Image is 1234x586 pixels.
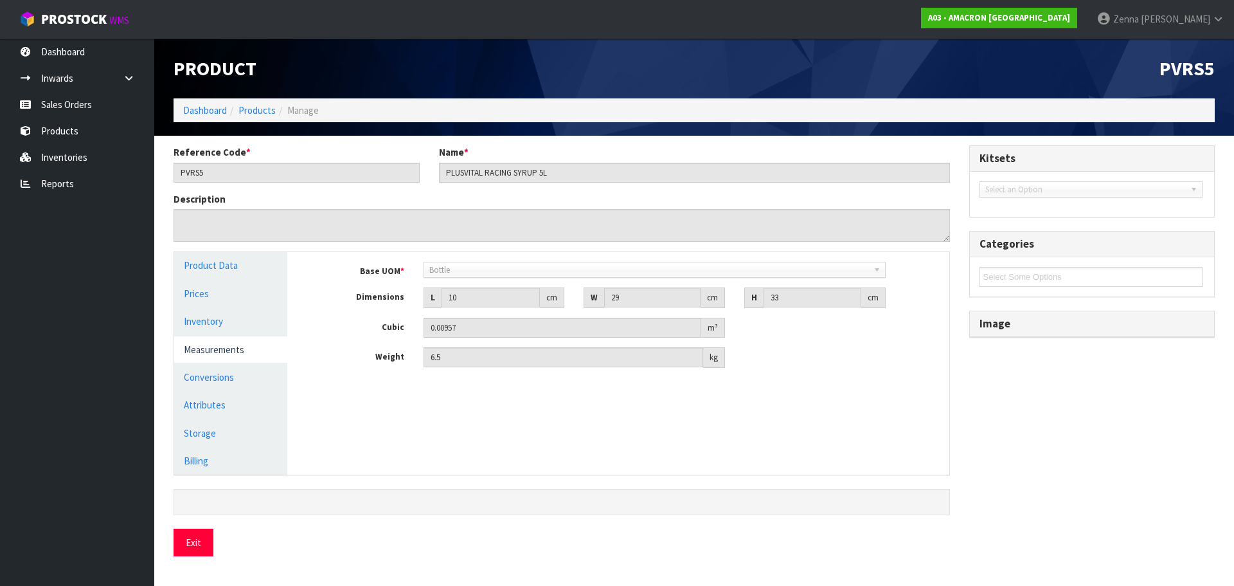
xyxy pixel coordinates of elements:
h3: Categories [979,238,1205,250]
span: Bottle [429,262,869,278]
img: cube-alt.png [19,11,35,27]
input: Weight [424,347,704,367]
button: Exit [174,529,213,556]
a: Conversions [174,364,287,390]
span: Product [174,56,256,80]
span: PVRS5 [1159,56,1215,80]
label: Cubic [307,318,414,334]
div: cm [701,288,725,308]
a: Inventory [174,308,287,334]
label: Dimensions [307,288,414,304]
label: Reference Code [174,145,251,159]
input: Width [604,288,701,307]
strong: A03 - AMACRON [GEOGRAPHIC_DATA] [928,12,1070,23]
a: Prices [174,280,287,307]
strong: H [751,292,757,303]
a: Product Data [174,252,287,279]
input: Name [439,163,950,183]
label: Weight [307,347,414,363]
div: m³ [701,318,725,338]
strong: W [591,292,598,303]
a: Attributes [174,392,287,418]
a: Dashboard [183,104,227,116]
a: Products [238,104,276,116]
small: WMS [109,14,129,26]
strong: L [431,292,435,303]
div: kg [703,347,725,368]
div: cm [540,288,564,308]
label: Description [174,192,226,206]
label: Name [439,145,469,159]
span: Manage [287,104,319,116]
input: Height [764,288,861,307]
span: [PERSON_NAME] [1141,13,1210,25]
input: Length [442,288,541,307]
span: Zenna [1113,13,1139,25]
div: cm [861,288,886,308]
a: Storage [174,420,287,446]
label: Base UOM [307,262,414,278]
input: Reference Code [174,163,420,183]
h3: Kitsets [979,152,1205,165]
a: Billing [174,448,287,474]
span: Select an Option [985,182,1185,197]
a: Measurements [174,336,287,363]
input: Cubic [424,318,702,338]
span: ProStock [41,11,107,28]
h3: Image [979,318,1205,330]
